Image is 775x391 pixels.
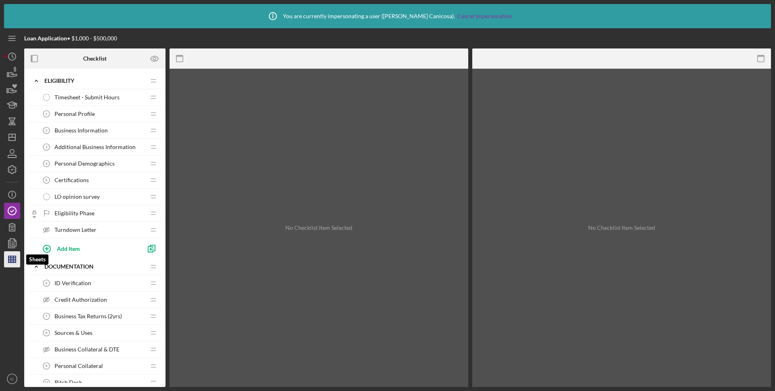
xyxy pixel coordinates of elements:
text: IC [10,377,14,381]
span: Certifications [54,177,89,183]
b: Loan Application [24,35,67,42]
tspan: 4 [46,162,48,166]
span: ID Verification [54,280,91,286]
span: Business Tax Returns (2yrs) [54,313,122,320]
span: Turndown Letter [54,227,96,233]
tspan: 1 [46,112,48,116]
span: Personal Demographics [54,160,115,167]
span: Additional Business Information [54,144,136,150]
button: Add Item [36,240,141,256]
span: Timesheet - Submit Hours [54,94,119,101]
div: Documentation [44,263,145,270]
span: Business Information [54,127,108,134]
div: You are currently impersonating a user ( [PERSON_NAME] Canicosa ). [263,6,512,26]
tspan: 7 [46,314,48,318]
button: IC [4,371,20,387]
span: Pitch Deck [54,379,82,386]
span: LO opinion survey [54,193,100,200]
span: Sources & Uses [54,330,92,336]
div: Eligibility [44,78,145,84]
b: Checklist [83,55,107,62]
span: Personal Profile [54,111,95,117]
a: Cancel Impersonation [457,13,512,19]
tspan: 8 [46,331,48,335]
tspan: 6 [46,281,48,285]
tspan: 9 [46,364,48,368]
tspan: 5 [46,178,48,182]
div: No Checklist Item Selected [588,225,655,231]
div: Add Item [57,241,80,256]
div: • $1,000 - $500,000 [24,35,117,42]
span: Eligibility Phase [54,210,94,217]
span: Personal Collateral [54,363,103,369]
span: Credit Authorization [54,296,107,303]
span: Business Collateral & DTE [54,346,119,353]
tspan: 3 [46,145,48,149]
tspan: 10 [44,380,48,385]
tspan: 2 [46,128,48,132]
div: No Checklist Item Selected [285,225,352,231]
